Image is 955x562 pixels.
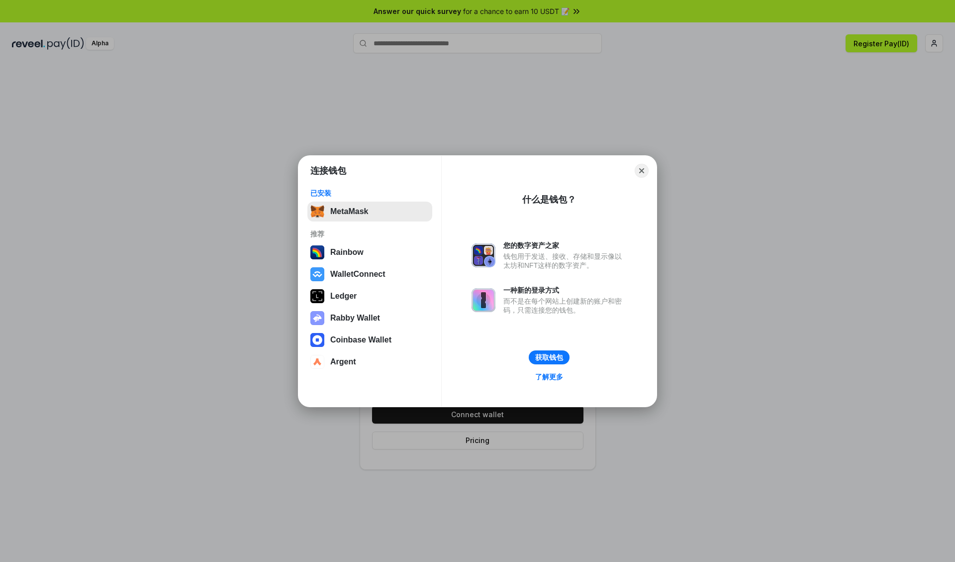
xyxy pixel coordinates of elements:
[307,202,432,222] button: MetaMask
[330,314,380,323] div: Rabby Wallet
[503,252,627,270] div: 钱包用于发送、接收、存储和显示像以太坊和NFT这样的数字资产。
[307,352,432,372] button: Argent
[307,286,432,306] button: Ledger
[310,311,324,325] img: svg+xml,%3Csvg%20xmlns%3D%22http%3A%2F%2Fwww.w3.org%2F2000%2Fsvg%22%20fill%3D%22none%22%20viewBox...
[472,243,495,267] img: svg+xml,%3Csvg%20xmlns%3D%22http%3A%2F%2Fwww.w3.org%2F2000%2Fsvg%22%20fill%3D%22none%22%20viewBox...
[310,333,324,347] img: svg+xml,%3Csvg%20width%3D%2228%22%20height%3D%2228%22%20viewBox%3D%220%200%2028%2028%22%20fill%3D...
[635,164,649,178] button: Close
[535,353,563,362] div: 获取钱包
[503,297,627,315] div: 而不是在每个网站上创建新的账户和密码，只需连接您的钱包。
[310,229,429,238] div: 推荐
[310,289,324,303] img: svg+xml,%3Csvg%20xmlns%3D%22http%3A%2F%2Fwww.w3.org%2F2000%2Fsvg%22%20width%3D%2228%22%20height%3...
[310,205,324,219] img: svg+xml,%3Csvg%20fill%3D%22none%22%20height%3D%2233%22%20viewBox%3D%220%200%2035%2033%22%20width%...
[330,270,385,279] div: WalletConnect
[330,292,357,301] div: Ledger
[310,267,324,281] img: svg+xml,%3Csvg%20width%3D%2228%22%20height%3D%2228%22%20viewBox%3D%220%200%2028%2028%22%20fill%3D...
[310,165,346,177] h1: 连接钱包
[310,355,324,369] img: svg+xml,%3Csvg%20width%3D%2228%22%20height%3D%2228%22%20viewBox%3D%220%200%2028%2028%22%20fill%3D...
[472,288,495,312] img: svg+xml,%3Csvg%20xmlns%3D%22http%3A%2F%2Fwww.w3.org%2F2000%2Fsvg%22%20fill%3D%22none%22%20viewBox...
[330,207,368,216] div: MetaMask
[307,330,432,350] button: Coinbase Wallet
[522,194,576,206] div: 什么是钱包？
[503,286,627,295] div: 一种新的登录方式
[307,264,432,284] button: WalletConnect
[330,336,391,344] div: Coinbase Wallet
[529,350,570,364] button: 获取钱包
[310,189,429,198] div: 已安装
[307,242,432,262] button: Rainbow
[503,241,627,250] div: 您的数字资产之家
[529,370,569,383] a: 了解更多
[310,245,324,259] img: svg+xml,%3Csvg%20width%3D%22120%22%20height%3D%22120%22%20viewBox%3D%220%200%20120%20120%22%20fil...
[307,308,432,328] button: Rabby Wallet
[535,372,563,381] div: 了解更多
[330,248,364,257] div: Rainbow
[330,357,356,366] div: Argent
